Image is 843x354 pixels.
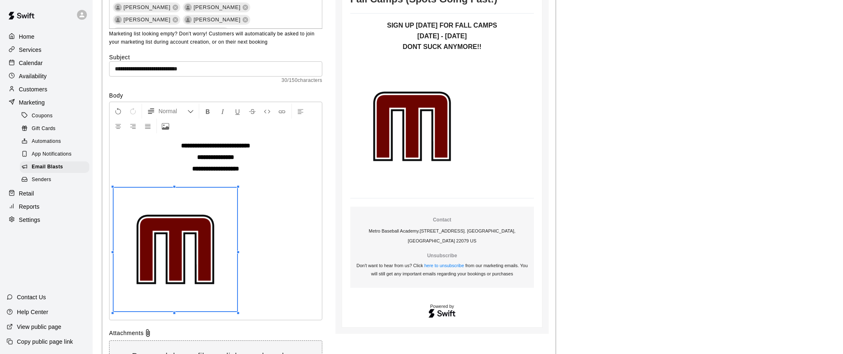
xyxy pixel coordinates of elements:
[428,308,456,319] img: Swift logo
[126,104,140,119] button: Redo
[7,187,86,200] a: Retail
[111,119,125,133] button: Center Align
[20,109,93,122] a: Coupons
[19,46,42,54] p: Services
[184,4,192,11] div: Jun McKeever
[20,161,89,173] div: Email Blasts
[231,104,245,119] button: Format Underline
[20,123,89,135] div: Gift Cards
[20,135,93,148] a: Automations
[109,77,322,85] span: 30 / 150 characters
[144,104,197,119] button: Formatting Options
[183,2,250,12] div: [PERSON_NAME]
[20,149,89,160] div: App Notifications
[17,338,73,346] p: Copy public page link
[114,4,122,11] div: Guillermo Monterrosa
[350,304,534,309] p: Powered by
[19,72,47,80] p: Availability
[20,161,93,174] a: Email Blasts
[109,30,322,47] p: Marketing list looking empty? Don't worry! Customers will automatically be asked to join your mar...
[32,125,56,133] span: Gift Cards
[183,15,250,25] div: [PERSON_NAME]
[354,226,531,246] p: Metro Baseball Academy . [STREET_ADDRESS]. [GEOGRAPHIC_DATA], [GEOGRAPHIC_DATA] 22079 US
[114,16,122,23] div: Trevor Alestock
[19,85,47,93] p: Customers
[20,122,93,135] a: Gift Cards
[424,263,464,268] a: here to unsubscribe
[7,70,86,82] a: Availability
[109,329,322,337] div: Attachments
[354,217,531,224] p: Contact
[17,323,61,331] p: View public page
[260,104,274,119] button: Insert Code
[158,119,172,133] button: Upload Image
[7,96,86,109] a: Marketing
[190,3,244,12] span: [PERSON_NAME]
[17,293,46,301] p: Contact Us
[293,104,307,119] button: Left Align
[20,110,89,122] div: Coupons
[158,107,187,115] span: Normal
[19,216,40,224] p: Settings
[19,203,40,211] p: Reports
[32,137,61,146] span: Automations
[120,3,174,12] span: [PERSON_NAME]
[126,119,140,133] button: Right Align
[32,163,63,171] span: Email Blasts
[7,44,86,56] a: Services
[20,174,93,186] a: Senders
[417,33,467,40] strong: [DATE] - [DATE]
[141,119,155,133] button: Justify Align
[113,27,229,37] div: [PERSON_NAME] [PERSON_NAME]
[190,16,244,24] span: [PERSON_NAME]
[216,104,230,119] button: Format Italics
[19,33,35,41] p: Home
[109,91,322,100] label: Body
[275,104,289,119] button: Insert Link
[111,104,125,119] button: Undo
[113,2,180,12] div: [PERSON_NAME]
[19,189,34,198] p: Retail
[32,176,51,184] span: Senders
[7,200,86,213] a: Reports
[20,136,89,147] div: Automations
[113,15,180,25] div: [PERSON_NAME]
[120,28,223,36] span: [PERSON_NAME] [PERSON_NAME]
[354,252,531,259] p: Unsubscribe
[120,16,174,24] span: [PERSON_NAME]
[19,59,43,67] p: Calendar
[109,53,322,61] label: Subject
[20,148,93,161] a: App Notifications
[17,308,48,316] p: Help Center
[32,150,72,158] span: App Notifications
[7,214,86,226] a: Settings
[184,16,192,23] div: Landon Alestock
[387,22,497,29] strong: SIGN UP [DATE] FOR FALL CAMPS
[20,174,89,186] div: Senders
[403,43,481,50] strong: DONT SUCK ANYMORE!!
[7,57,86,69] a: Calendar
[201,104,215,119] button: Format Bold
[7,83,86,95] a: Customers
[245,104,259,119] button: Format Strikethrough
[19,98,45,107] p: Marketing
[32,112,53,120] span: Coupons
[354,261,531,278] p: Don't want to hear from us? Click from our marketing emails. You will still get any important ema...
[7,30,86,43] a: Home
